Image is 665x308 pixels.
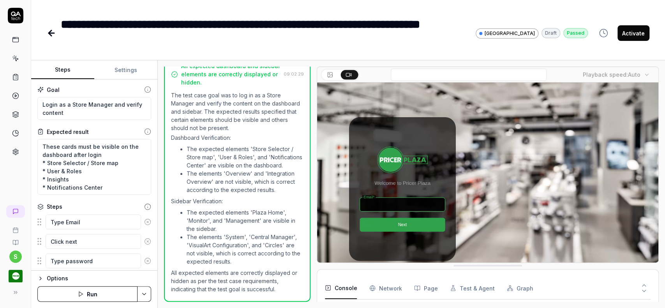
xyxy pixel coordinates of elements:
div: Suggestions [37,233,151,250]
button: Options [37,274,151,283]
button: Pricer.com Logo [3,263,28,285]
a: [GEOGRAPHIC_DATA] [476,28,538,39]
button: Test & Agent [450,277,494,299]
img: Pricer.com Logo [9,269,23,283]
div: All expected dashboard and sidebar elements are correctly displayed or hidden. [181,62,280,86]
a: New conversation [6,205,25,218]
div: Suggestions [37,214,151,230]
div: Goal [47,86,60,94]
button: Remove step [141,214,154,230]
div: Expected result [47,128,89,136]
button: Remove step [141,253,154,269]
a: Book a call with us [3,221,28,233]
div: Options [47,274,151,283]
p: Dashboard Verification: [171,134,303,142]
div: Draft [542,28,560,38]
button: Network [369,277,402,299]
div: Passed [563,28,588,38]
li: The expected elements 'Store Selector / Store map', 'User & Roles', and 'Notifications Center' ar... [187,145,303,169]
button: s [9,250,22,263]
div: Suggestions [37,253,151,269]
li: The elements 'Overview' and 'Integration Overview' are not visible, which is correct according to... [187,169,303,194]
button: Page [414,277,437,299]
button: Graph [507,277,533,299]
div: Steps [47,202,62,211]
time: 09:02:29 [283,71,303,77]
button: Run [37,286,138,302]
div: Playback speed: [583,70,640,79]
button: View version history [594,25,613,41]
button: Settings [94,61,157,79]
p: The test case goal was to log in as a Store Manager and verify the content on the dashboard and s... [171,91,303,132]
button: Steps [31,61,94,79]
span: [GEOGRAPHIC_DATA] [485,30,535,37]
a: Documentation [3,233,28,246]
button: Activate [617,25,649,41]
button: Console [325,277,357,299]
button: Remove step [141,234,154,249]
p: All expected elements are correctly displayed or hidden as per the test case requirements, indica... [171,269,303,293]
li: The expected elements 'Plaza Home', 'Monitor', and 'Management' are visible in the sidebar. [187,208,303,233]
li: The elements 'System', 'Central Manager', 'VisualArt Configuration', and 'Circles' are not visibl... [187,233,303,266]
p: Sidebar Verification: [171,197,303,205]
